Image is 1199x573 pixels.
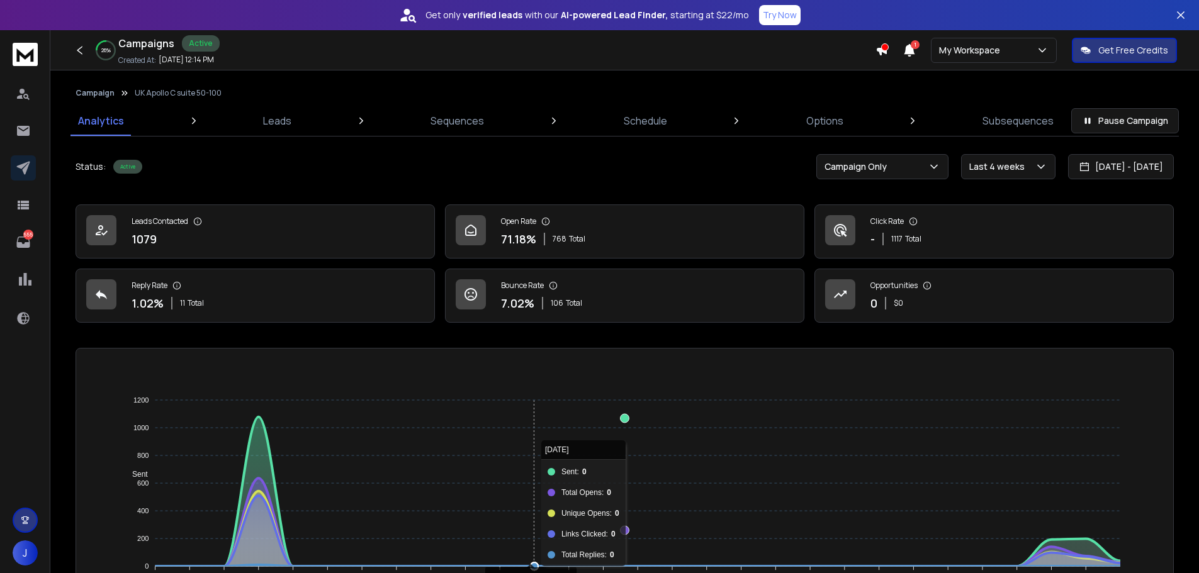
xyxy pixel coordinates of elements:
span: Total [566,298,582,308]
tspan: 800 [137,452,149,459]
span: 106 [551,298,563,308]
a: Leads Contacted1079 [76,204,435,259]
a: Sequences [423,106,492,136]
tspan: 1200 [133,396,149,404]
p: 7.02 % [501,294,534,312]
a: Opportunities0$0 [814,269,1174,323]
tspan: 1000 [133,424,149,431]
a: Click Rate-1117Total [814,204,1174,259]
p: 1.02 % [132,294,164,312]
a: Leads [256,106,299,136]
a: Bounce Rate7.02%106Total [445,269,804,323]
p: Leads [263,113,291,128]
h1: Campaigns [118,36,174,51]
p: 1079 [132,230,157,248]
p: Open Rate [501,216,536,226]
p: Created At: [118,55,156,65]
span: Sent [123,470,148,479]
p: Get only with our starting at $22/mo [425,9,749,21]
p: UK Apollo C suite 50-100 [135,88,222,98]
p: Try Now [763,9,797,21]
tspan: 600 [137,479,149,487]
button: Campaign [76,88,115,98]
a: Options [799,106,851,136]
button: Try Now [759,5,801,25]
p: Reply Rate [132,281,167,291]
p: My Workspace [939,44,1005,57]
p: Options [806,113,843,128]
iframe: Intercom live chat [1153,530,1183,560]
p: Bounce Rate [501,281,544,291]
strong: AI-powered Lead Finder, [561,9,668,21]
p: Click Rate [870,216,904,226]
button: J [13,540,38,565]
tspan: 400 [137,507,149,515]
span: 768 [553,234,566,244]
span: Total [188,298,204,308]
p: Sequences [431,113,484,128]
a: Subsequences [975,106,1061,136]
p: [DATE] 12:14 PM [159,55,214,65]
p: $ 0 [894,298,903,308]
p: 555 [23,230,33,240]
p: - [870,230,875,248]
div: Active [182,35,220,52]
tspan: 0 [145,562,149,570]
span: 11 [180,298,185,308]
a: 555 [11,230,36,255]
p: Schedule [624,113,667,128]
p: Subsequences [982,113,1054,128]
button: Get Free Credits [1072,38,1177,63]
span: 1117 [891,234,903,244]
a: Open Rate71.18%768Total [445,204,804,259]
p: Opportunities [870,281,918,291]
button: Pause Campaign [1071,108,1179,133]
div: Active [113,160,142,174]
p: Last 4 weeks [969,160,1030,173]
a: Schedule [616,106,675,136]
p: Get Free Credits [1098,44,1168,57]
p: Campaign Only [825,160,892,173]
p: Analytics [78,113,124,128]
a: Reply Rate1.02%11Total [76,269,435,323]
p: 26 % [101,47,111,54]
tspan: 200 [137,535,149,542]
span: Total [569,234,585,244]
span: 1 [911,40,920,49]
span: Total [905,234,921,244]
p: 71.18 % [501,230,536,248]
a: Analytics [70,106,132,136]
button: [DATE] - [DATE] [1068,154,1174,179]
p: Status: [76,160,106,173]
img: logo [13,43,38,66]
strong: verified leads [463,9,522,21]
p: Leads Contacted [132,216,188,226]
p: 0 [870,294,877,312]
